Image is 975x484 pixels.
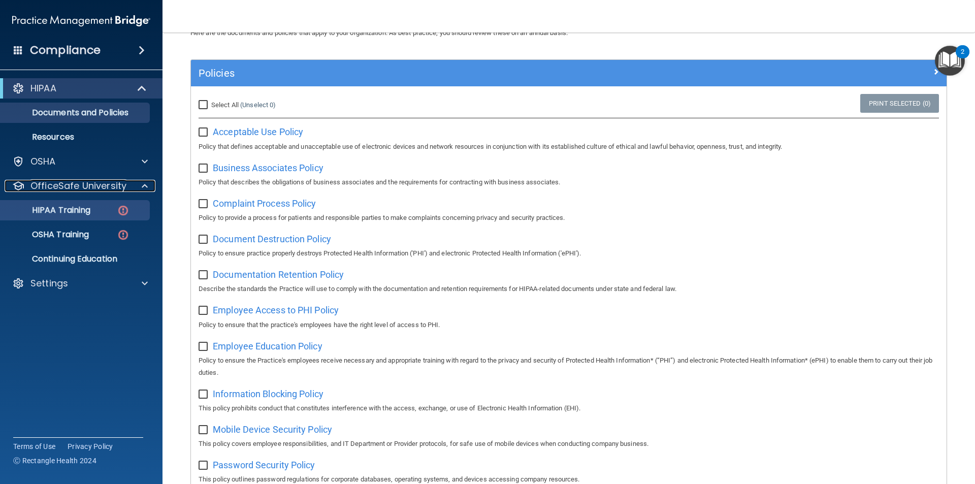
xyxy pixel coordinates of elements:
span: Employee Education Policy [213,341,322,351]
span: Select All [211,101,239,109]
p: This policy covers employee responsibilities, and IT Department or Provider protocols, for safe u... [199,438,939,450]
h4: Compliance [30,43,101,57]
span: Complaint Process Policy [213,198,316,209]
span: Password Security Policy [213,460,315,470]
img: PMB logo [12,11,150,31]
span: Documentation Retention Policy [213,269,344,280]
img: danger-circle.6113f641.png [117,204,129,217]
a: Settings [12,277,148,289]
p: This policy prohibits conduct that constitutes interference with the access, exchange, or use of ... [199,402,939,414]
p: OSHA [30,155,56,168]
a: Privacy Policy [68,441,113,451]
span: Employee Access to PHI Policy [213,305,339,315]
p: Policy to ensure practice properly destroys Protected Health Information ('PHI') and electronic P... [199,247,939,260]
p: Policy to ensure the Practice's employees receive necessary and appropriate training with regard ... [199,354,939,379]
p: Policy to ensure that the practice's employees have the right level of access to PHI. [199,319,939,331]
h5: Policies [199,68,750,79]
p: Continuing Education [7,254,145,264]
p: Documents and Policies [7,108,145,118]
a: OSHA [12,155,148,168]
a: OfficeSafe University [12,180,148,192]
div: 2 [961,52,964,65]
a: HIPAA [12,82,147,94]
p: OSHA Training [7,230,89,240]
span: Acceptable Use Policy [213,126,303,137]
p: Policy that describes the obligations of business associates and the requirements for contracting... [199,176,939,188]
span: Business Associates Policy [213,163,323,173]
span: Document Destruction Policy [213,234,331,244]
span: Information Blocking Policy [213,389,323,399]
a: Print Selected (0) [860,94,939,113]
p: OfficeSafe University [30,180,126,192]
a: (Unselect 0) [240,101,276,109]
p: HIPAA [30,82,56,94]
button: Open Resource Center, 2 new notifications [935,46,965,76]
p: Settings [30,277,68,289]
a: Terms of Use [13,441,55,451]
span: Here are the documents and policies that apply to your organization. As best practice, you should... [190,29,568,37]
span: Mobile Device Security Policy [213,424,332,435]
p: HIPAA Training [7,205,90,215]
p: Resources [7,132,145,142]
span: Ⓒ Rectangle Health 2024 [13,456,96,466]
p: Policy to provide a process for patients and responsible parties to make complaints concerning pr... [199,212,939,224]
input: Select All (Unselect 0) [199,101,210,109]
img: danger-circle.6113f641.png [117,229,129,241]
p: Policy that defines acceptable and unacceptable use of electronic devices and network resources i... [199,141,939,153]
a: Policies [199,65,939,81]
p: Describe the standards the Practice will use to comply with the documentation and retention requi... [199,283,939,295]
